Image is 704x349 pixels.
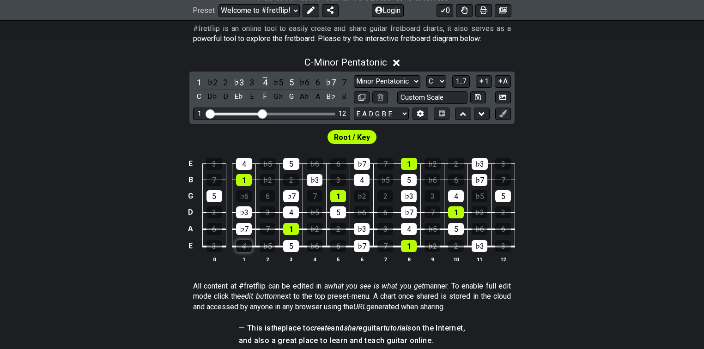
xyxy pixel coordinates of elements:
[218,4,300,17] select: Preset
[307,223,322,235] div: ♭2
[233,76,245,89] div: toggle scale degree
[472,240,487,252] div: ♭3
[452,75,470,88] button: 1..7
[401,223,417,235] div: 4
[260,223,275,235] div: 7
[310,324,331,332] em: create
[198,110,201,118] div: 1
[474,108,490,120] button: Move down
[272,76,284,89] div: toggle scale degree
[236,223,252,235] div: ♭7
[241,292,277,301] em: edit button
[476,75,492,88] button: 1
[448,206,464,218] div: 1
[434,108,449,120] button: Toggle horizontal chord view
[372,91,388,104] button: Delete
[233,90,245,103] div: toggle pitch class
[206,190,222,202] div: 5
[285,76,297,89] div: toggle scale degree
[193,108,350,120] div: Visible fret range
[206,174,222,186] div: 7
[354,206,370,218] div: ♭6
[437,4,453,17] button: 0
[377,190,393,202] div: 2
[338,76,350,89] div: toggle scale degree
[260,206,275,218] div: 3
[338,90,350,103] div: toggle pitch class
[236,206,252,218] div: ♭3
[236,190,252,202] div: ♭6
[448,174,464,186] div: 6
[413,108,428,120] button: Edit Tuning
[256,254,279,264] th: 2
[330,190,346,202] div: 1
[259,90,271,103] div: toggle pitch class
[354,91,370,104] button: Copy
[185,221,196,238] td: A
[470,91,486,104] button: Store user defined scale
[283,223,299,235] div: 1
[495,223,511,235] div: 6
[185,188,196,204] td: G
[206,223,222,235] div: 6
[219,90,231,103] div: toggle pitch class
[495,91,511,104] button: Create Image
[303,4,319,17] button: Edit Preset
[397,254,421,264] th: 8
[377,158,394,170] div: 7
[307,174,322,186] div: ♭3
[472,223,487,235] div: ♭6
[354,240,370,252] div: ♭7
[307,206,322,218] div: ♭5
[185,204,196,221] td: D
[246,90,258,103] div: toggle pitch class
[185,237,196,255] td: E
[232,254,256,264] th: 1
[425,190,440,202] div: 3
[475,4,492,17] button: Print
[322,4,339,17] button: Share Preset
[377,206,393,218] div: 6
[495,240,511,252] div: 3
[304,57,387,68] span: C - Minor Pentatonic
[401,190,417,202] div: ♭3
[383,324,412,332] em: tutorials
[330,240,346,252] div: 6
[377,174,393,186] div: ♭5
[374,254,397,264] th: 7
[325,90,337,103] div: toggle pitch class
[259,76,271,89] div: toggle scale degree
[492,254,515,264] th: 12
[330,174,346,186] div: 3
[312,90,324,103] div: toggle pitch class
[472,158,488,170] div: ♭3
[421,254,444,264] th: 9
[272,90,284,103] div: toggle pitch class
[271,324,282,332] em: the
[193,90,205,103] div: toggle pitch class
[350,254,374,264] th: 6
[353,302,366,311] em: URL
[298,90,310,103] div: toggle pitch class
[312,76,324,89] div: toggle scale degree
[372,4,404,17] button: Login
[339,110,346,118] div: 12
[193,76,205,89] div: toggle scale degree
[425,223,440,235] div: ♭5
[283,190,299,202] div: ♭7
[472,174,487,186] div: ♭7
[193,281,511,312] p: All content at #fretflip can be edited in a manner. To enable full edit mode click the next to th...
[260,174,275,186] div: ♭2
[425,158,441,170] div: ♭2
[426,75,446,88] select: Tonic/Root
[193,24,511,44] p: #fretflip is an online tool to easily create and share guitar fretboard charts, it also serves as...
[330,158,346,170] div: 6
[448,158,464,170] div: 2
[283,206,299,218] div: 4
[448,190,464,202] div: 4
[260,158,276,170] div: ♭5
[472,206,487,218] div: ♭2
[246,76,258,89] div: toggle scale degree
[185,156,196,172] td: E
[444,254,468,264] th: 10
